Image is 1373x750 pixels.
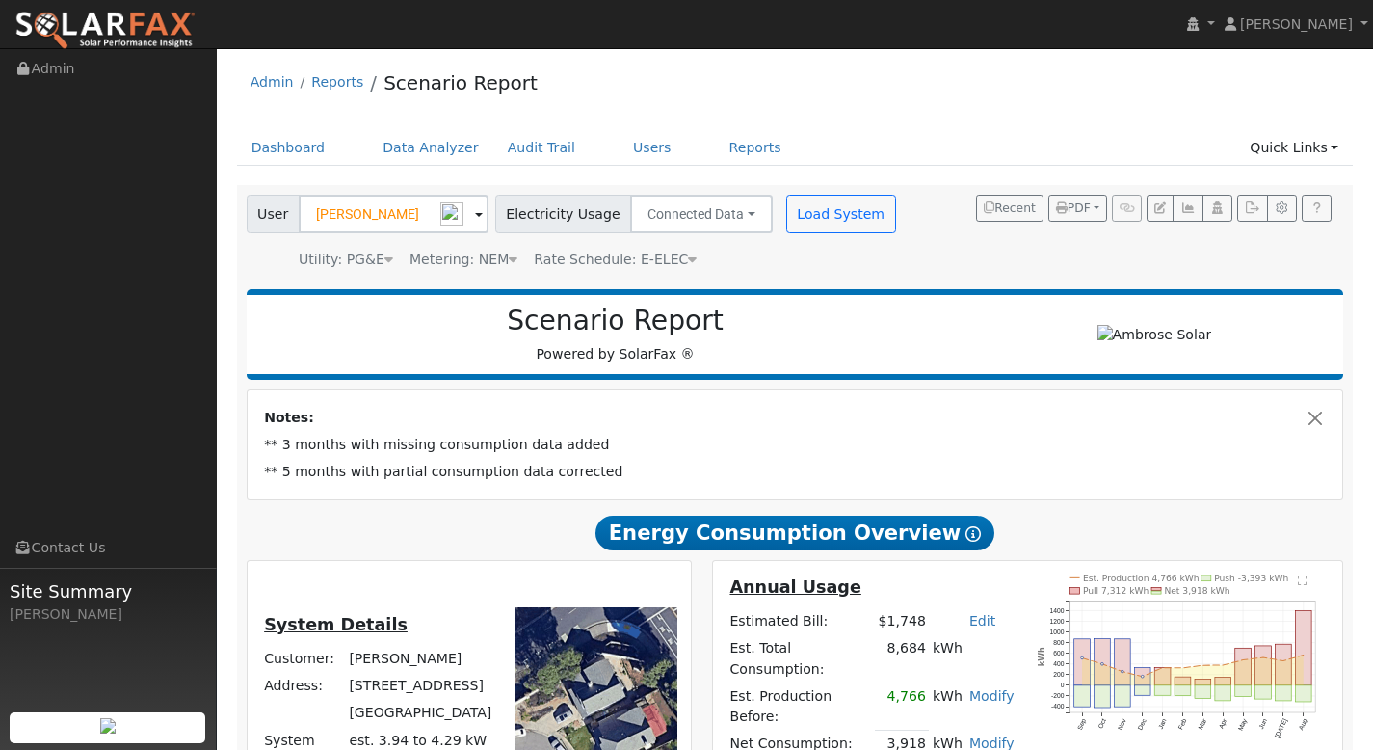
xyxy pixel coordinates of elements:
a: Users [619,130,686,166]
td: 8,684 [875,635,929,683]
rect: onclick="" [1235,685,1252,697]
u: System Details [264,615,408,634]
td: Estimated Bill: [726,608,875,635]
div: Powered by SolarFax ® [256,305,975,364]
text: -400 [1051,703,1065,710]
a: Quick Links [1235,130,1353,166]
span: User [247,195,300,233]
span: PDF [1056,201,1091,215]
strong: Notes: [264,410,314,425]
circle: onclick="" [1162,666,1165,669]
text: 1200 [1050,617,1065,624]
button: Connected Data [630,195,773,233]
span: [PERSON_NAME] [1240,16,1353,32]
circle: onclick="" [1201,664,1204,667]
a: Reports [311,74,363,90]
input: Select a User [299,195,488,233]
span: Alias: H3EELECN [534,252,697,267]
text: Dec [1137,717,1149,731]
rect: onclick="" [1074,685,1091,707]
td: kWh [929,635,1017,683]
div: [PERSON_NAME] [10,604,206,625]
rect: onclick="" [1215,677,1231,684]
text: 600 [1054,650,1065,656]
button: PDF [1048,195,1107,222]
text: Aug [1298,717,1309,731]
img: retrieve [100,718,116,734]
a: Modify [969,688,1015,704]
img: Ambrose Solar [1097,325,1212,345]
text: Jan [1157,717,1168,730]
rect: onclick="" [1175,677,1192,685]
td: $1,748 [875,608,929,635]
rect: onclick="" [1115,685,1131,707]
text: 0 [1061,682,1065,688]
a: Reports [715,130,796,166]
button: Recent [976,195,1043,222]
span: est. 3.94 to 4.29 kW [349,733,487,748]
span: Energy Consumption Overview [595,516,994,550]
rect: onclick="" [1175,685,1192,696]
td: [PERSON_NAME] [346,646,495,673]
td: Est. Total Consumption: [726,635,875,683]
text: Mar [1198,716,1209,730]
circle: onclick="" [1242,658,1245,661]
rect: onclick="" [1255,646,1272,685]
text: -200 [1051,692,1065,699]
td: ** 5 months with partial consumption data corrected [261,459,1330,486]
a: Scenario Report [383,71,538,94]
text: 1000 [1050,628,1065,634]
td: kWh [929,683,965,730]
text: Nov [1117,717,1128,731]
td: Address: [261,673,346,700]
circle: onclick="" [1282,659,1285,662]
text: [DATE] [1274,717,1289,739]
button: Settings [1267,195,1297,222]
rect: onclick="" [1276,644,1292,685]
rect: onclick="" [1195,679,1211,685]
div: Metering: NEM [409,250,517,270]
td: Est. Production Before: [726,683,875,730]
rect: onclick="" [1095,638,1111,684]
td: Customer: [261,646,346,673]
text: Jun [1258,717,1269,730]
rect: onclick="" [1296,685,1312,702]
text: Oct [1097,717,1108,730]
td: [GEOGRAPHIC_DATA] [346,700,495,727]
text: Net 3,918 kWh [1165,585,1230,596]
text: kWh [1038,647,1046,666]
rect: onclick="" [1155,667,1172,684]
span: Site Summary [10,578,206,604]
text: Feb [1177,717,1188,731]
circle: onclick="" [1101,662,1104,665]
text: 1400 [1050,606,1065,613]
text: 400 [1054,660,1065,667]
circle: onclick="" [1142,675,1145,678]
rect: onclick="" [1135,667,1151,684]
circle: onclick="" [1222,663,1225,666]
rect: onclick="" [1235,648,1252,685]
button: Load System [786,195,896,233]
rect: onclick="" [1074,638,1091,684]
text: Sep [1076,717,1088,731]
rect: onclick="" [1115,638,1131,684]
circle: onclick="" [1182,666,1185,669]
rect: onclick="" [1195,685,1211,699]
a: Edit [969,613,995,629]
rect: onclick="" [1155,685,1172,695]
td: 4,766 [875,683,929,730]
circle: onclick="" [1122,670,1124,673]
h2: Scenario Report [266,305,964,337]
circle: onclick="" [1262,656,1265,658]
td: [STREET_ADDRESS] [346,673,495,700]
circle: onclick="" [1081,656,1084,659]
img: SolarFax [14,11,196,51]
a: Dashboard [237,130,340,166]
rect: onclick="" [1276,685,1292,701]
text: May [1237,717,1250,732]
text: 200 [1054,671,1065,678]
button: Close [1306,408,1326,428]
button: Multi-Series Graph [1173,195,1202,222]
circle: onclick="" [1303,654,1306,656]
text:  [1299,575,1307,585]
